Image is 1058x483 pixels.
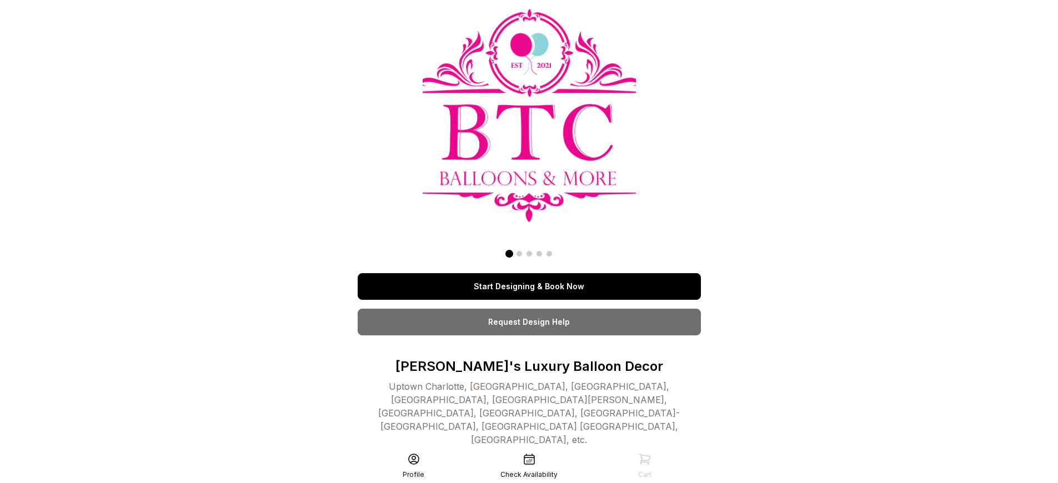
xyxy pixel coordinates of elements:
[358,358,701,375] p: [PERSON_NAME]'s Luxury Balloon Decor
[358,309,701,335] a: Request Design Help
[403,470,424,479] div: Profile
[500,470,558,479] div: Check Availability
[358,273,701,300] a: Start Designing & Book Now
[638,470,651,479] div: Cart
